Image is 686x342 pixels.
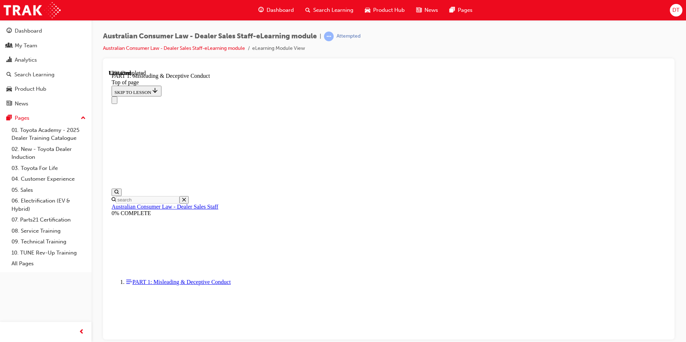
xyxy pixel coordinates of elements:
button: Close search menu [71,126,80,134]
span: DT [672,6,680,14]
a: News [3,97,89,110]
span: car-icon [6,86,12,92]
span: Dashboard [267,6,294,14]
span: people-icon [6,43,12,49]
a: Analytics [3,53,89,67]
div: Dashboard [15,27,42,35]
div: Search Learning [14,71,55,79]
span: Australian Consumer Law - Dealer Sales Staff-eLearning module [103,32,317,41]
span: pages-icon [450,6,455,15]
a: 05. Sales [9,185,89,196]
a: 06. Electrification (EV & Hybrid) [9,195,89,214]
input: Search [7,126,71,134]
li: eLearning Module View [252,44,305,53]
span: Product Hub [373,6,405,14]
button: DT [670,4,682,16]
a: guage-iconDashboard [253,3,300,18]
span: prev-icon [79,328,84,337]
a: 08. Service Training [9,225,89,237]
span: learningRecordVerb_ATTEMPT-icon [324,32,334,41]
a: pages-iconPages [444,3,478,18]
div: Attempted [337,33,361,40]
button: Pages [3,111,89,125]
a: 02. New - Toyota Dealer Induction [9,144,89,163]
div: 0% COMPLETE [3,140,557,147]
span: Search Learning [313,6,353,14]
div: Analytics [15,56,37,64]
span: guage-icon [258,6,264,15]
a: Australian Consumer Law - Dealer Sales Staff-eLearning module [103,45,245,51]
a: Search Learning [3,68,89,81]
span: up-icon [81,114,86,123]
span: SKIP TO LESSON [6,20,50,25]
a: car-iconProduct Hub [359,3,410,18]
span: | [320,32,321,41]
button: SKIP TO LESSON [3,16,53,27]
a: Australian Consumer Law - Dealer Sales Staff [3,134,109,140]
a: Dashboard [3,24,89,38]
a: search-iconSearch Learning [300,3,359,18]
button: DashboardMy TeamAnalyticsSearch LearningProduct HubNews [3,23,89,111]
div: My Team [15,42,37,50]
span: search-icon [305,6,310,15]
a: 09. Technical Training [9,236,89,247]
span: news-icon [416,6,422,15]
a: 10. TUNE Rev-Up Training [9,247,89,258]
a: 04. Customer Experience [9,174,89,185]
div: Product Hub [15,85,46,93]
button: Close navigation menu [3,27,9,34]
a: news-iconNews [410,3,444,18]
a: My Team [3,39,89,52]
span: guage-icon [6,28,12,34]
div: Top of page [3,9,557,16]
span: search-icon [6,72,11,78]
span: News [424,6,438,14]
span: Pages [458,6,473,14]
a: Product Hub [3,82,89,96]
button: Open search menu [3,119,13,126]
div: Pages [15,114,29,122]
span: pages-icon [6,115,12,122]
a: 03. Toyota For Life [9,163,89,174]
span: car-icon [365,6,370,15]
a: 01. Toyota Academy - 2025 Dealer Training Catalogue [9,125,89,144]
div: PART 1: Misleading & Deceptive Conduct [3,3,557,9]
img: Trak [4,2,61,18]
a: 07. Parts21 Certification [9,214,89,225]
a: All Pages [9,258,89,269]
div: News [15,100,28,108]
span: news-icon [6,101,12,107]
span: chart-icon [6,57,12,63]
